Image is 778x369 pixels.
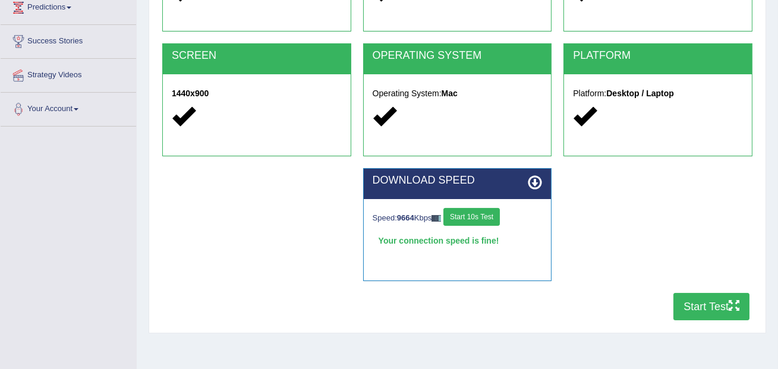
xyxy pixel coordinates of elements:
strong: 1440x900 [172,89,209,98]
h2: SCREEN [172,50,342,62]
strong: 9664 [397,213,414,222]
a: Your Account [1,93,136,122]
h5: Operating System: [373,89,543,98]
h5: Platform: [573,89,743,98]
button: Start Test [673,293,749,320]
h2: DOWNLOAD SPEED [373,175,543,187]
img: ajax-loader-fb-connection.gif [431,215,441,222]
h2: PLATFORM [573,50,743,62]
div: Your connection speed is fine! [373,232,543,250]
a: Success Stories [1,25,136,55]
div: Speed: Kbps [373,208,543,229]
h2: OPERATING SYSTEM [373,50,543,62]
button: Start 10s Test [443,208,500,226]
a: Strategy Videos [1,59,136,89]
strong: Mac [442,89,458,98]
strong: Desktop / Laptop [606,89,674,98]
